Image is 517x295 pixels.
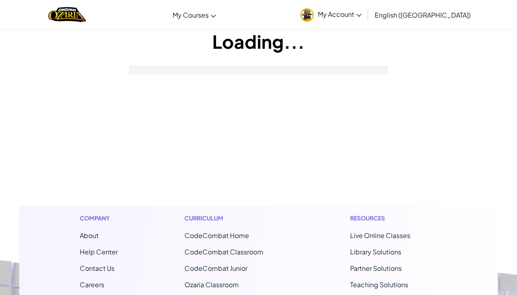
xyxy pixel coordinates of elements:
a: Ozaria Classroom [184,280,239,289]
a: Live Online Classes [350,231,410,240]
span: English ([GEOGRAPHIC_DATA]) [375,11,471,19]
img: avatar [300,8,314,22]
a: My Courses [169,4,220,26]
a: English ([GEOGRAPHIC_DATA]) [371,4,475,26]
span: My Courses [173,11,209,19]
a: CodeCombat Classroom [184,247,263,256]
h1: Curriculum [184,214,283,222]
span: Contact Us [80,264,115,272]
img: Home [48,6,86,23]
a: Partner Solutions [350,264,402,272]
a: Ozaria by CodeCombat logo [48,6,86,23]
a: Careers [80,280,104,289]
span: CodeCombat Home [184,231,249,240]
a: Teaching Solutions [350,280,408,289]
a: Help Center [80,247,118,256]
span: My Account [318,10,362,18]
a: Library Solutions [350,247,401,256]
a: My Account [296,2,366,27]
h1: Company [80,214,118,222]
a: About [80,231,99,240]
a: CodeCombat Junior [184,264,247,272]
h1: Resources [350,214,437,222]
